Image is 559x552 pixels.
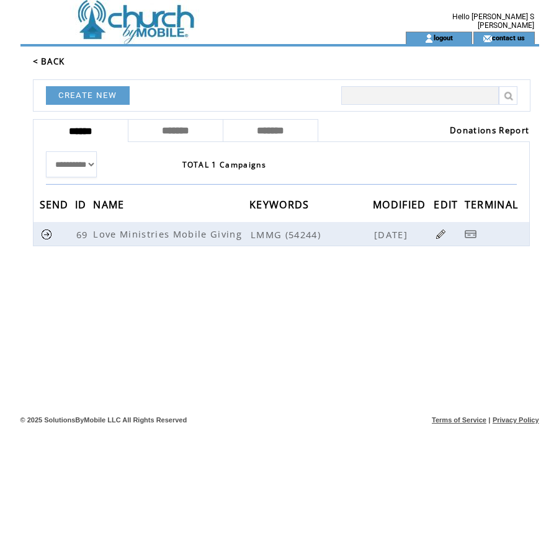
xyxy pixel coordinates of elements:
[33,56,65,67] a: < BACK
[46,86,130,105] a: CREATE NEW
[483,33,492,43] img: contact_us_icon.gif
[251,228,372,241] span: LMMG (54244)
[432,416,486,424] a: Terms of Service
[76,228,91,241] span: 69
[93,195,127,218] span: NAME
[249,195,313,218] span: KEYWORDS
[249,200,313,208] a: KEYWORDS
[20,416,187,424] span: © 2025 SolutionsByMobile LLC All Rights Reserved
[493,416,539,424] a: Privacy Policy
[75,195,90,218] span: ID
[434,195,461,218] span: EDIT
[492,33,525,42] a: contact us
[450,125,529,136] a: Donations Report
[373,195,429,218] span: MODIFIED
[465,195,522,218] span: TERMINAL
[40,195,72,218] span: SEND
[452,12,534,30] span: Hello [PERSON_NAME] S [PERSON_NAME]
[434,33,453,42] a: logout
[182,159,267,170] span: TOTAL 1 Campaigns
[93,200,127,208] a: NAME
[374,228,411,241] span: [DATE]
[488,416,490,424] span: |
[424,33,434,43] img: account_icon.gif
[93,228,245,240] span: Love Ministries Mobile Giving
[373,200,429,208] a: MODIFIED
[75,200,90,208] a: ID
